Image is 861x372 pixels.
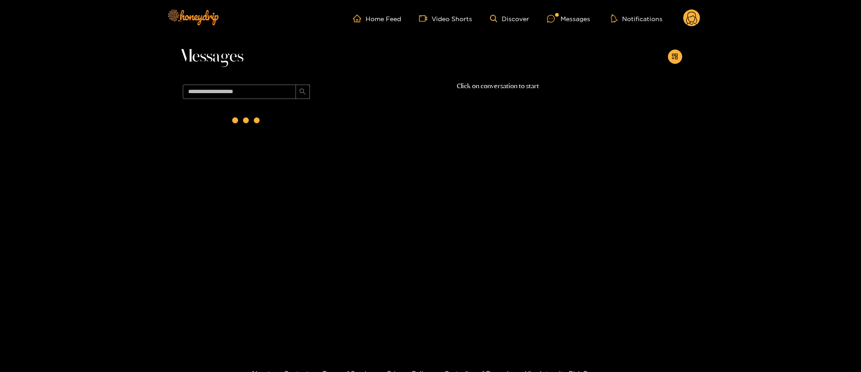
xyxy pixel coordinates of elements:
[353,14,401,22] a: Home Feed
[608,14,665,23] button: Notifications
[353,14,366,22] span: home
[419,14,432,22] span: video-camera
[490,15,529,22] a: Discover
[296,85,310,99] button: search
[299,88,306,96] span: search
[314,81,682,91] p: Click on conversation to start
[179,46,243,67] span: Messages
[547,13,590,24] div: Messages
[419,14,472,22] a: Video Shorts
[671,53,678,61] span: appstore-add
[668,49,682,64] button: appstore-add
